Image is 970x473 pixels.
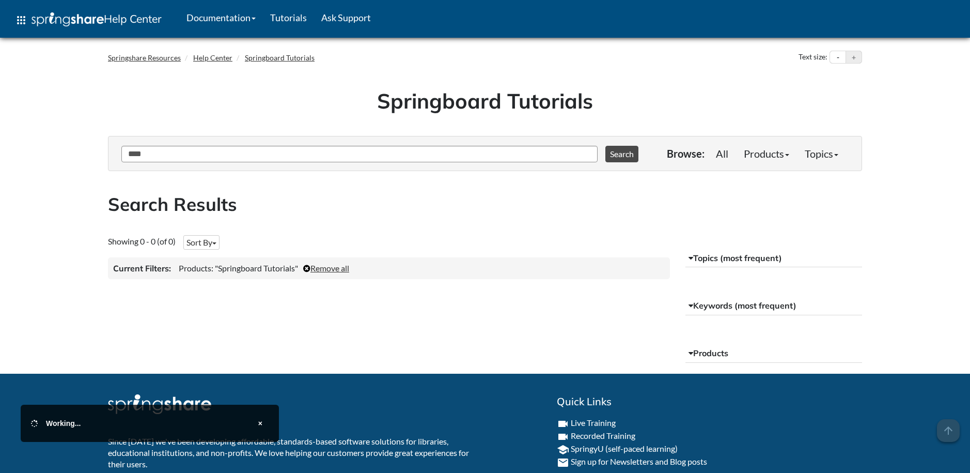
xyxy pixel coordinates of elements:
[685,297,863,315] button: Keywords (most frequent)
[557,418,569,430] i: videocam
[183,235,220,250] button: Sort By
[8,5,169,36] a: apps Help Center
[15,14,27,26] span: apps
[179,263,213,273] span: Products:
[846,51,862,64] button: Increase text size
[303,263,349,273] a: Remove all
[796,51,830,64] div: Text size:
[263,5,314,30] a: Tutorials
[252,415,269,432] button: Close
[571,456,707,466] a: Sign up for Newsletters and Blog posts
[937,420,960,433] a: arrow_upward
[667,146,705,161] p: Browse:
[108,236,176,246] span: Showing 0 - 0 (of 0)
[557,394,862,409] h2: Quick Links
[113,263,171,274] h3: Current Filters
[215,263,298,273] span: "Springboard Tutorials"
[32,12,104,26] img: Springshare
[937,419,960,442] span: arrow_upward
[571,431,635,440] a: Recorded Training
[685,344,863,363] button: Products
[736,143,797,164] a: Products
[571,444,678,453] a: SpringyU (self-paced learning)
[108,192,862,217] h2: Search Results
[104,12,162,25] span: Help Center
[193,53,232,62] a: Help Center
[830,51,846,64] button: Decrease text size
[46,419,81,428] span: Working...
[605,146,638,162] button: Search
[108,436,477,470] p: Since [DATE] we've been developing affordable, standards-based software solutions for libraries, ...
[314,5,378,30] a: Ask Support
[179,5,263,30] a: Documentation
[797,143,846,164] a: Topics
[557,456,569,469] i: email
[108,394,211,414] img: Springshare
[708,143,736,164] a: All
[245,53,315,62] a: Springboard Tutorials
[557,444,569,456] i: school
[108,53,181,62] a: Springshare Resources
[116,86,854,115] h1: Springboard Tutorials
[685,249,863,268] button: Topics (most frequent)
[557,431,569,443] i: videocam
[571,418,616,428] a: Live Training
